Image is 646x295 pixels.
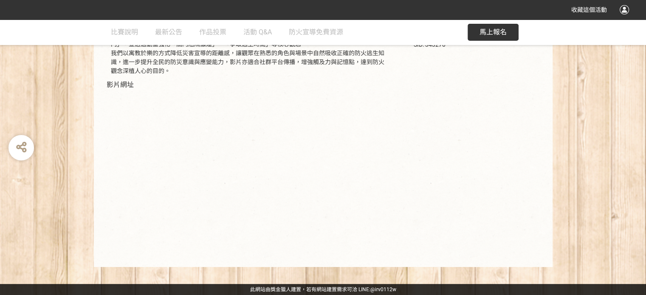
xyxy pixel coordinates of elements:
span: 活動 Q&A [243,28,272,36]
button: 馬上報名 [468,24,519,41]
div: 本宣導影片以全民熟知的電玩角色為主角，結合輕鬆活潑的敘事風格與吸睛的視覺特效，打造一支趣味與教育兼具的防火逃生短片，角色在面對突如其來的火災情境中，展現正確應對行動「小火快跑，濃煙關門」，並透過... [111,22,388,76]
span: 馬上報名 [480,28,507,36]
span: 影片網址 [107,81,134,89]
a: @irv0112w [370,287,396,292]
a: 活動 Q&A [243,20,272,45]
span: 可洽 LINE: [250,287,396,292]
iframe: Line It Share [491,40,618,104]
span: 作品投票 [199,28,226,36]
span: 防火宣導免費資源 [289,28,343,36]
a: 最新公告 [155,20,182,45]
iframe: Iframe [111,94,388,250]
a: 防火宣導免費資源 [289,20,343,45]
a: 比賽說明 [111,20,138,45]
a: 作品投票 [199,20,226,45]
span: 比賽說明 [111,28,138,36]
a: 此網站由獎金獵人建置，若有網站建置需求 [250,287,347,292]
span: 最新公告 [155,28,182,36]
span: 收藏這個活動 [571,6,607,13]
